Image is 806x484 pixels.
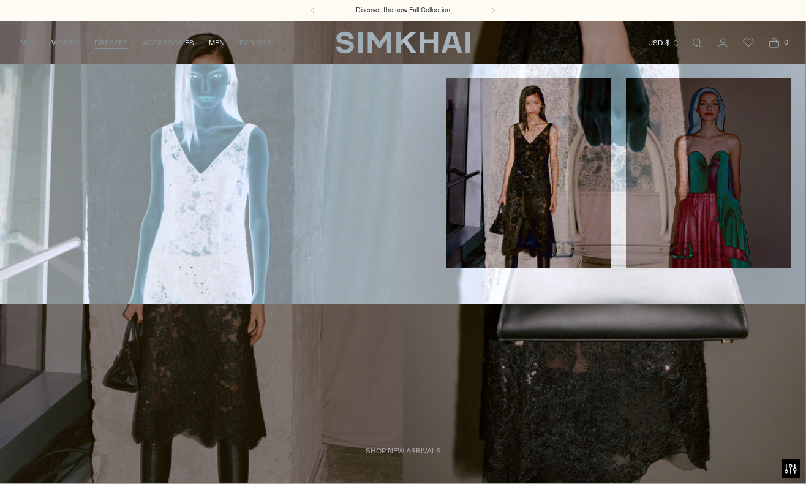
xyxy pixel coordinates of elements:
[685,31,709,55] a: Open search modal
[239,29,271,56] a: EXPLORE
[209,29,225,56] a: MEN
[780,37,791,48] span: 0
[336,31,470,55] a: SIMKHAI
[143,29,194,56] a: ACCESSORIES
[648,29,680,56] button: USD $
[51,29,80,56] a: WOMEN
[762,31,786,55] a: Open cart modal
[736,31,761,55] a: Wishlist
[356,6,450,15] a: Discover the new Fall Collection
[20,29,37,56] a: NEW
[710,31,735,55] a: Go to the account page
[94,29,128,56] a: DRESSES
